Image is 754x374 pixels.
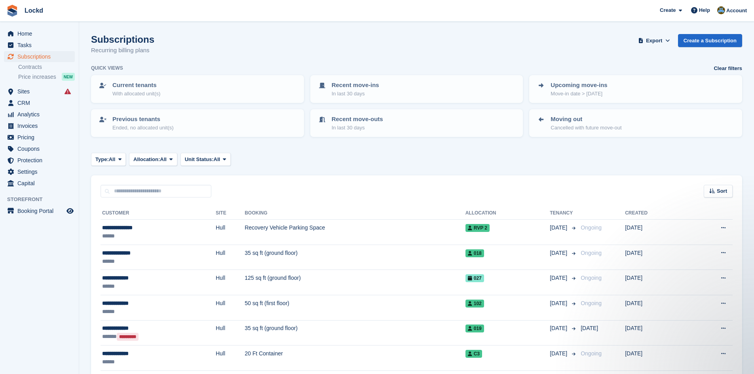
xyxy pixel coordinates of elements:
span: Subscriptions [17,51,65,62]
td: [DATE] [625,346,687,371]
i: Smart entry sync failures have occurred [65,88,71,95]
p: In last 30 days [332,90,379,98]
h6: Quick views [91,65,123,72]
a: Upcoming move-ins Move-in date > [DATE] [530,76,741,102]
a: menu [4,178,75,189]
span: Account [726,7,747,15]
p: Ended, no allocated unit(s) [112,124,174,132]
td: 20 Ft Container [245,346,465,371]
p: Recent move-outs [332,115,383,124]
span: Type: [95,156,109,163]
td: [DATE] [625,220,687,245]
td: 35 sq ft (ground floor) [245,320,465,346]
td: [DATE] [625,270,687,295]
a: menu [4,109,75,120]
span: Help [699,6,710,14]
a: menu [4,166,75,177]
td: 50 sq ft (first floor) [245,295,465,320]
span: Home [17,28,65,39]
a: menu [4,120,75,131]
span: Coupons [17,143,65,154]
span: [DATE] [550,299,569,308]
p: Upcoming move-ins [551,81,607,90]
th: Allocation [465,207,550,220]
td: Hull [216,320,245,346]
p: With allocated unit(s) [112,90,160,98]
a: menu [4,40,75,51]
td: [DATE] [625,245,687,270]
a: menu [4,51,75,62]
a: menu [4,205,75,216]
a: menu [4,28,75,39]
td: Hull [216,220,245,245]
span: [DATE] [550,274,569,282]
span: [DATE] [550,324,569,332]
span: 018 [465,249,484,257]
p: Previous tenants [112,115,174,124]
span: Settings [17,166,65,177]
td: Hull [216,245,245,270]
a: Current tenants With allocated unit(s) [92,76,303,102]
span: All [160,156,167,163]
th: Created [625,207,687,220]
a: Previous tenants Ended, no allocated unit(s) [92,110,303,136]
span: Analytics [17,109,65,120]
span: 019 [465,325,484,332]
span: Sort [717,187,727,195]
p: Cancelled with future move-out [551,124,621,132]
button: Allocation: All [129,153,177,166]
img: stora-icon-8386f47178a22dfd0bd8f6a31ec36ba5ce8667c1dd55bd0f319d3a0aa187defe.svg [6,5,18,17]
p: Current tenants [112,81,160,90]
span: Pricing [17,132,65,143]
span: Unit Status: [185,156,214,163]
td: [DATE] [625,320,687,346]
a: menu [4,132,75,143]
span: Sites [17,86,65,97]
span: Ongoing [581,300,602,306]
p: Recent move-ins [332,81,379,90]
a: Price increases NEW [18,72,75,81]
th: Site [216,207,245,220]
span: RVP 2 [465,224,490,232]
span: All [214,156,220,163]
a: Contracts [18,63,75,71]
p: Recurring billing plans [91,46,154,55]
span: CRM [17,97,65,108]
p: Moving out [551,115,621,124]
td: Hull [216,270,245,295]
td: Hull [216,346,245,371]
p: In last 30 days [332,124,383,132]
span: Ongoing [581,224,602,231]
span: [DATE] [550,249,569,257]
span: Booking Portal [17,205,65,216]
div: NEW [62,73,75,81]
span: Protection [17,155,65,166]
a: menu [4,155,75,166]
span: [DATE] [581,325,598,331]
h1: Subscriptions [91,34,154,45]
td: 125 sq ft (ground floor) [245,270,465,295]
span: Export [646,37,662,45]
span: Ongoing [581,250,602,256]
span: C3 [465,350,482,358]
a: menu [4,143,75,154]
span: Storefront [7,196,79,203]
a: Moving out Cancelled with future move-out [530,110,741,136]
a: menu [4,86,75,97]
td: Recovery Vehicle Parking Space [245,220,465,245]
span: Price increases [18,73,56,81]
th: Tenancy [550,207,577,220]
span: [DATE] [550,224,569,232]
span: Allocation: [133,156,160,163]
a: Lockd [21,4,46,17]
span: All [109,156,116,163]
img: Paul Budding [717,6,725,14]
span: Ongoing [581,275,602,281]
span: [DATE] [550,349,569,358]
span: Invoices [17,120,65,131]
a: Create a Subscription [678,34,742,47]
span: Capital [17,178,65,189]
a: Recent move-outs In last 30 days [311,110,522,136]
p: Move-in date > [DATE] [551,90,607,98]
td: Hull [216,295,245,320]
